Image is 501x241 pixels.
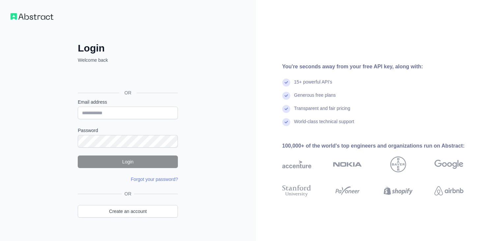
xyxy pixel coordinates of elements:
[294,105,350,118] div: Transparent and fair pricing
[294,92,336,105] div: Generous free plans
[78,155,178,168] button: Login
[282,92,290,100] img: check mark
[282,118,290,126] img: check mark
[78,127,178,134] label: Password
[78,42,178,54] h2: Login
[78,57,178,63] p: Welcome back
[282,156,311,172] img: accenture
[333,184,362,198] img: payoneer
[78,99,178,105] label: Email address
[434,156,463,172] img: google
[390,156,406,172] img: bayer
[282,79,290,86] img: check mark
[384,184,413,198] img: shopify
[78,205,178,218] a: Create an account
[434,184,463,198] img: airbnb
[119,89,137,96] span: OR
[11,13,53,20] img: Workflow
[282,184,311,198] img: stanford university
[294,118,354,131] div: World-class technical support
[294,79,332,92] div: 15+ powerful API's
[282,142,485,150] div: 100,000+ of the world's top engineers and organizations run on Abstract:
[131,177,178,182] a: Forgot your password?
[74,71,180,85] iframe: Sign in with Google Button
[282,105,290,113] img: check mark
[282,63,485,71] div: You're seconds away from your free API key, along with:
[333,156,362,172] img: nokia
[122,190,134,197] span: OR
